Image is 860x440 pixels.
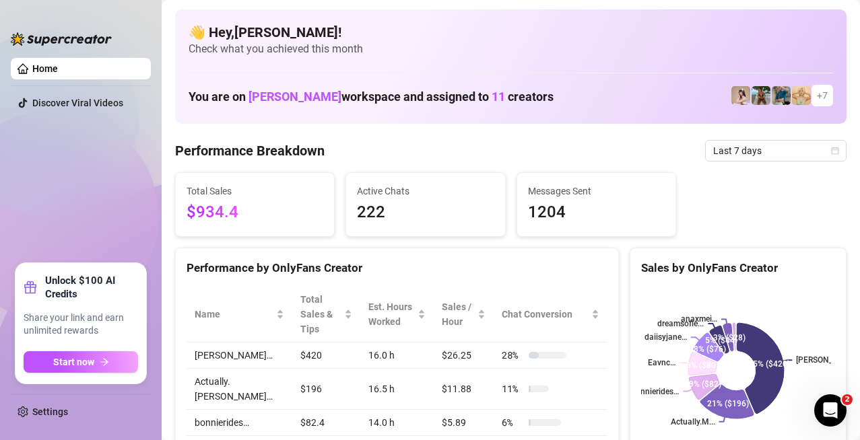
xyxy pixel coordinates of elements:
span: 28 % [502,348,523,363]
div: Est. Hours Worked [368,299,415,329]
td: [PERSON_NAME]… [187,342,292,369]
h1: You are on workspace and assigned to creators [189,89,554,104]
th: Name [187,287,292,342]
img: anaxmei [731,86,750,105]
td: $420 [292,342,360,369]
a: Home [32,63,58,74]
text: bonnierides… [632,387,680,396]
span: Total Sales [187,184,323,198]
span: Check what you achieved this month [189,42,833,57]
div: Performance by OnlyFans Creator [187,259,607,277]
span: gift [24,281,37,294]
span: Name [195,307,273,322]
span: Messages Sent [528,184,665,198]
span: Total Sales & Tips [300,292,341,336]
span: calendar [831,147,839,155]
div: Sales by OnlyFans Creator [641,259,835,277]
img: Eavnc [772,86,791,105]
span: Sales / Hour [442,299,475,329]
td: $5.89 [434,410,494,436]
span: Chat Conversion [502,307,589,322]
text: Actually.M... [671,417,715,427]
iframe: Intercom live chat [814,394,847,427]
img: Libby [752,86,770,105]
text: Eavnc… [648,358,675,367]
h4: Performance Breakdown [175,141,325,160]
h4: 👋 Hey, [PERSON_NAME] ! [189,23,833,42]
a: Settings [32,406,68,417]
strong: Unlock $100 AI Credits [45,274,138,301]
td: 14.0 h [360,410,434,436]
span: 11 [492,89,505,104]
td: $11.88 [434,369,494,410]
span: Active Chats [357,184,494,198]
td: $26.25 [434,342,494,369]
a: Discover Viral Videos [32,98,123,108]
span: 222 [357,200,494,225]
img: Actually.Maria [792,86,811,105]
td: bonnierides… [187,410,292,436]
td: $82.4 [292,410,360,436]
td: 16.5 h [360,369,434,410]
span: 11 % [502,381,523,396]
span: [PERSON_NAME] [249,89,341,104]
span: $934.4 [187,200,323,225]
span: + 7 [817,88,828,103]
th: Chat Conversion [494,287,607,342]
text: dreamsofle... [658,319,704,328]
text: anaxmei… [681,315,717,324]
span: Last 7 days [713,141,838,161]
button: Start nowarrow-right [24,351,138,373]
text: daiisyjane… [644,333,687,342]
span: 1204 [528,200,665,225]
span: 6 % [502,415,523,430]
span: Start now [53,357,94,367]
span: 2 [842,394,853,405]
span: arrow-right [100,357,109,367]
td: Actually.[PERSON_NAME]… [187,369,292,410]
th: Total Sales & Tips [292,287,360,342]
th: Sales / Hour [434,287,494,342]
span: Share your link and earn unlimited rewards [24,311,138,338]
img: logo-BBDzfeDw.svg [11,32,112,46]
td: $196 [292,369,360,410]
td: 16.0 h [360,342,434,369]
